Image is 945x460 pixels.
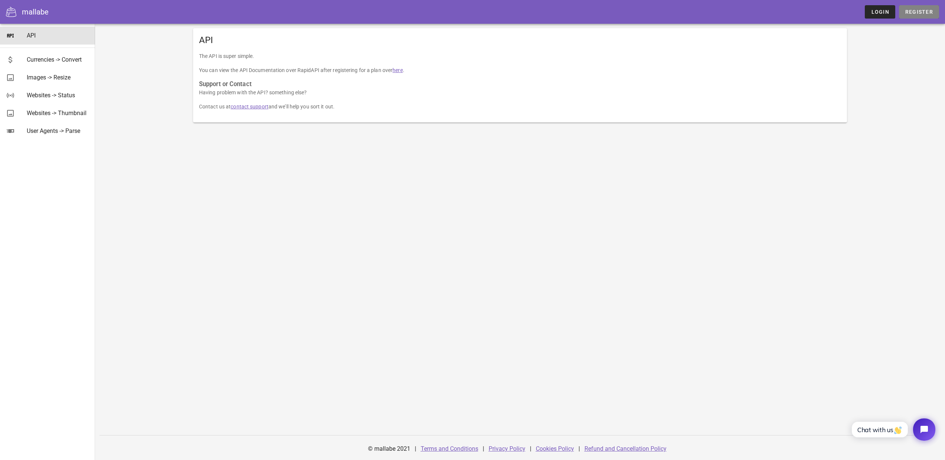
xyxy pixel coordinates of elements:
[905,9,933,15] span: Register
[530,440,531,458] div: |
[199,80,841,88] h3: Support or Contact
[199,52,841,60] p: The API is super simple.
[199,66,841,74] p: You can view the API Documentation over RapidAPI after registering for a plan over .
[22,6,49,17] div: mallabe
[27,74,89,81] div: Images -> Resize
[844,412,942,447] iframe: Tidio Chat
[199,102,841,111] p: Contact us at and we’ll help you sort it out.
[421,445,478,452] a: Terms and Conditions
[899,5,939,19] a: Register
[193,28,847,52] div: API
[579,440,580,458] div: |
[27,92,89,99] div: Websites -> Status
[392,67,403,73] a: here
[584,445,667,452] a: Refund and Cancellation Policy
[865,5,895,19] a: Login
[231,104,268,110] a: contact support
[415,440,416,458] div: |
[364,440,415,458] div: © mallabe 2021
[199,88,841,97] p: Having problem with the API? something else?
[483,440,484,458] div: |
[27,110,89,117] div: Websites -> Thumbnail
[489,445,525,452] a: Privacy Policy
[27,127,89,134] div: User Agents -> Parse
[536,445,574,452] a: Cookies Policy
[27,56,89,63] div: Currencies -> Convert
[871,9,889,15] span: Login
[27,32,89,39] div: API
